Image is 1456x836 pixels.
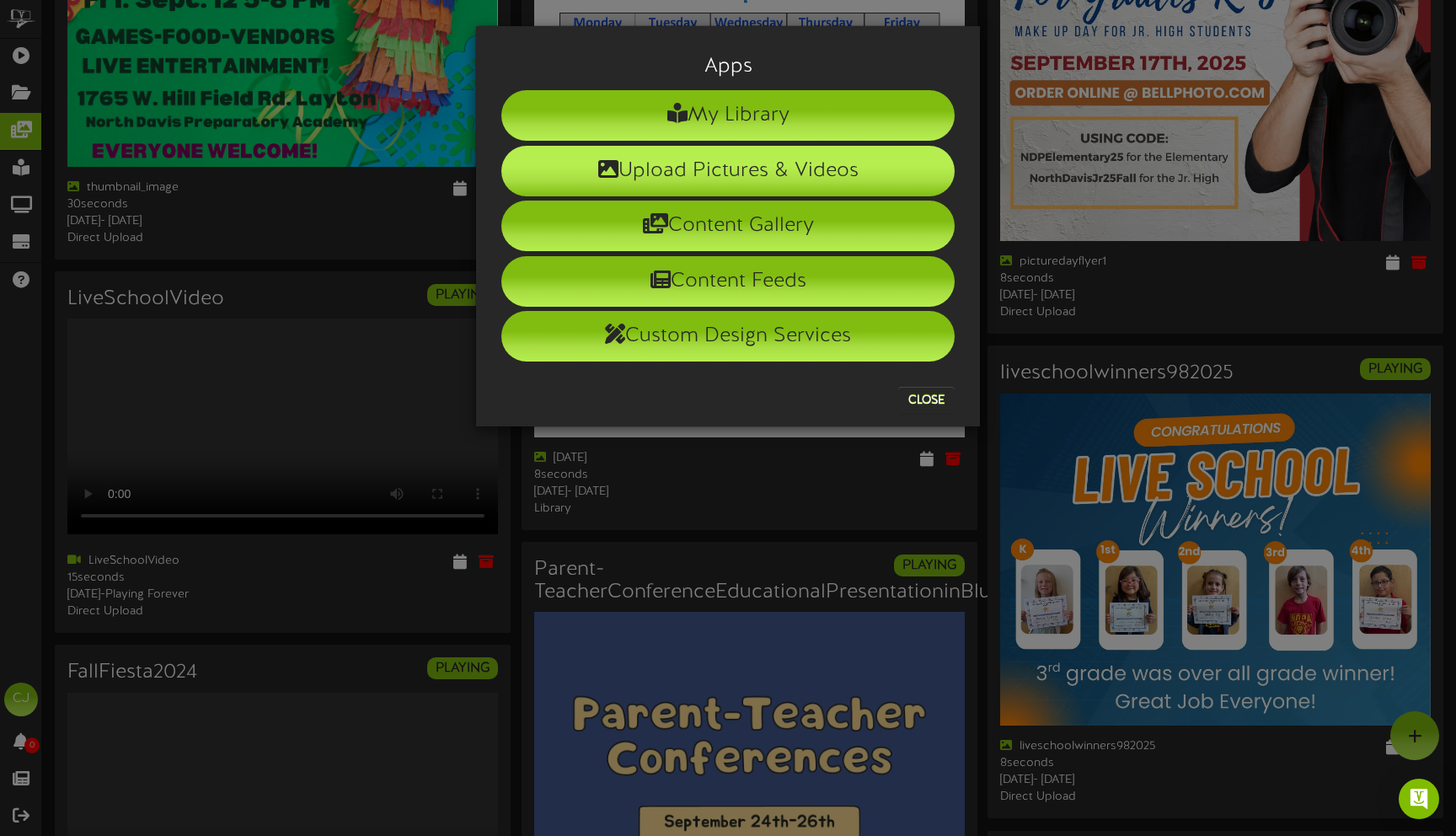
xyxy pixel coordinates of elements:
button: Close [898,387,955,414]
li: Custom Design Services [501,311,955,362]
h3: Apps [501,56,955,78]
li: My Library [501,90,955,141]
li: Upload Pictures & Videos [501,146,955,196]
div: Open Intercom Messenger [1399,779,1439,819]
li: Content Feeds [501,256,955,307]
li: Content Gallery [501,201,955,251]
